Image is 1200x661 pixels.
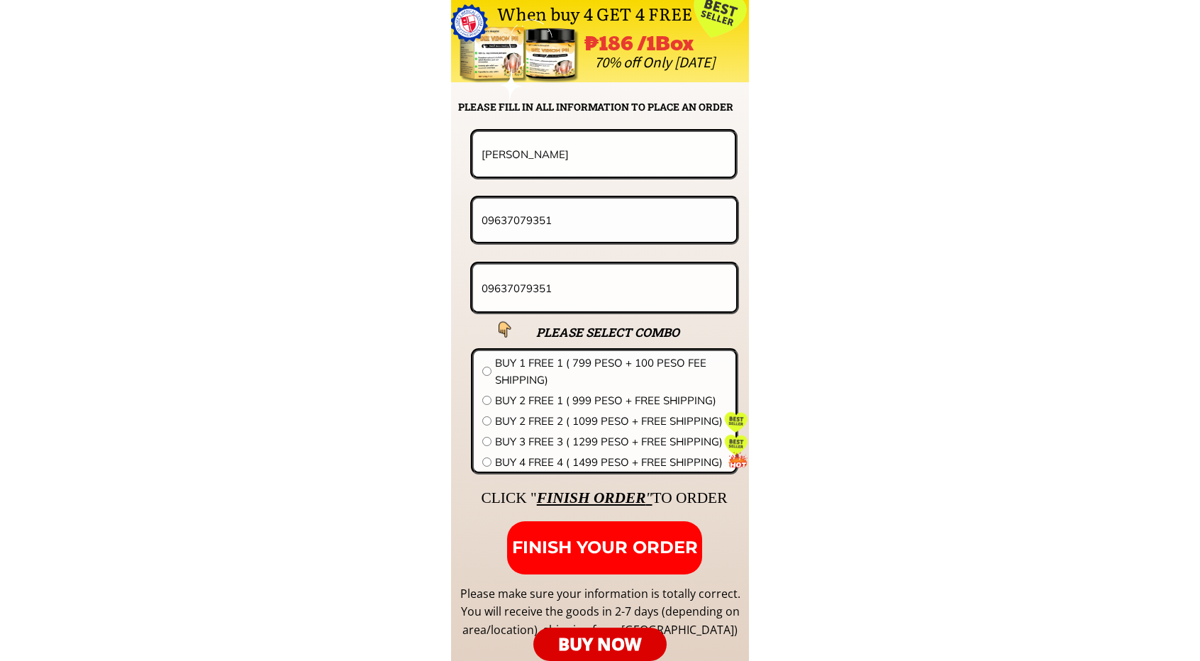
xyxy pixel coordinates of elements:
[495,454,727,471] span: BUY 4 FREE 4 ( 1499 PESO + FREE SHIPPING)
[495,355,727,389] span: BUY 1 FREE 1 ( 799 PESO + 100 PESO FEE SHIPPING)
[495,392,727,409] span: BUY 2 FREE 1 ( 999 PESO + FREE SHIPPING)
[478,265,731,311] input: Address
[594,50,1032,74] div: 70% off Only [DATE]
[478,132,730,176] input: Your name
[584,25,724,58] div: ₱186 /1Box
[478,199,730,242] input: Phone number
[458,585,742,640] div: Please make sure your information is totally correct. You will receive the goods in 2-7 days (dep...
[512,537,698,557] span: FINISH YOUR ORDER
[495,433,727,450] span: BUY 3 FREE 3 ( 1299 PESO + FREE SHIPPING)
[458,99,748,115] h2: PLEASE FILL IN ALL INFORMATION TO PLACE AN ORDER
[495,413,727,430] span: BUY 2 FREE 2 ( 1099 PESO + FREE SHIPPING)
